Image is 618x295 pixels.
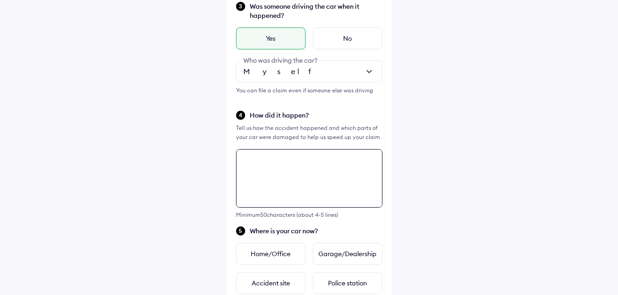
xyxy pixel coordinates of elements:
span: Was someone driving the car when it happened? [250,2,382,20]
div: Accident site [236,272,306,294]
div: Tell us how the accident happened and which parts of your car were damaged to help us speed up yo... [236,123,382,142]
span: Where is your car now? [250,226,382,236]
span: Myself [243,67,319,76]
div: Minimum 50 characters (about 4-5 lines) [236,211,382,218]
div: Home/Office [236,243,306,265]
div: Garage/Dealership [313,243,382,265]
div: You can file a claim even if someone else was driving [236,86,382,95]
div: No [313,27,382,49]
span: How did it happen? [250,111,382,120]
div: Police station [313,272,382,294]
div: Yes [236,27,306,49]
